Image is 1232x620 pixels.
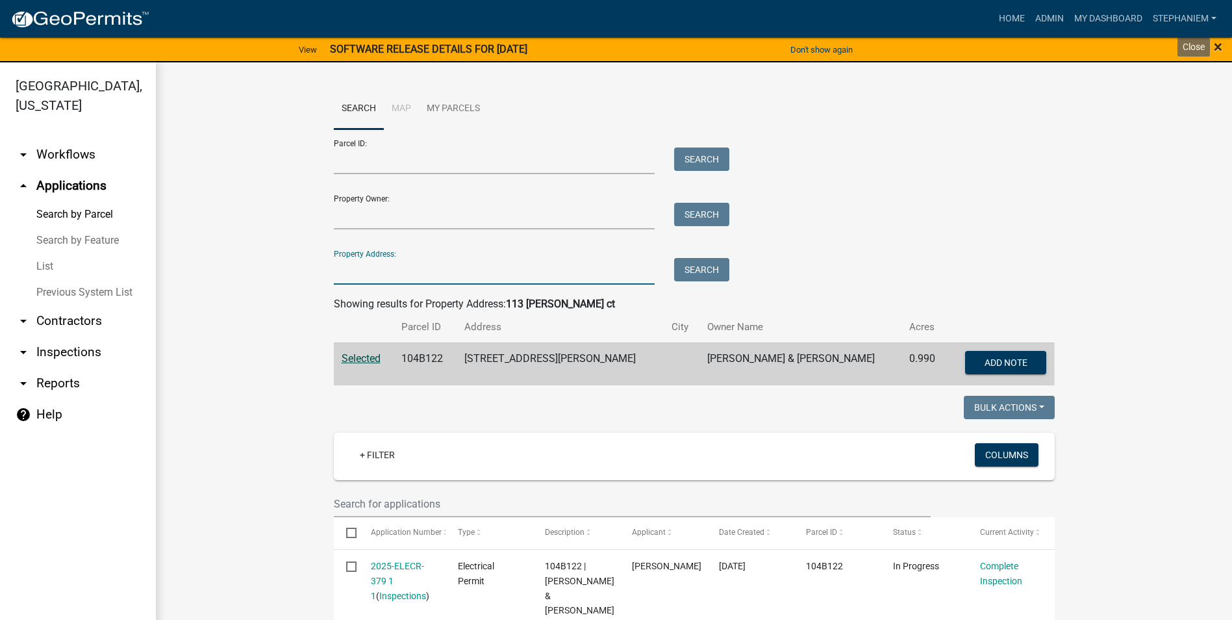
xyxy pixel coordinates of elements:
i: arrow_drop_up [16,178,31,194]
span: Status [893,528,916,537]
a: Inspections [379,591,426,601]
th: Address [457,312,663,342]
i: help [16,407,31,422]
span: Date Created [719,528,764,537]
span: Parcel ID [806,528,837,537]
datatable-header-cell: Application Number [358,517,446,549]
button: Close [1214,39,1222,55]
span: Applicant [632,528,666,537]
strong: SOFTWARE RELEASE DETAILS FOR [DATE] [330,43,527,55]
i: arrow_drop_down [16,147,31,162]
a: View [294,39,322,60]
datatable-header-cell: Parcel ID [794,517,881,549]
i: arrow_drop_down [16,344,31,360]
strong: 113 [PERSON_NAME] ct [506,298,615,310]
span: 07/22/2025 [719,561,746,571]
span: Type [458,528,475,537]
span: Application Number [371,528,442,537]
td: 104B122 [394,342,457,385]
span: In Progress [893,561,939,571]
datatable-header-cell: Applicant [620,517,707,549]
a: Complete Inspection [980,561,1022,586]
span: 104B122 [806,561,843,571]
span: Current Activity [980,528,1034,537]
a: Selected [342,352,381,365]
datatable-header-cell: Select [334,517,358,549]
a: Admin [1030,6,1069,31]
th: Parcel ID [394,312,457,342]
button: Search [674,258,729,281]
button: Columns [975,443,1038,467]
a: Search [334,88,384,130]
div: Showing results for Property Address: [334,296,1055,312]
button: Bulk Actions [964,396,1055,419]
a: My Parcels [419,88,488,130]
th: City [664,312,699,342]
a: StephanieM [1148,6,1222,31]
span: Electrical Permit [458,561,494,586]
a: 2025-ELECR-379 1 1 [371,561,424,601]
span: Description [545,528,585,537]
datatable-header-cell: Status [881,517,968,549]
datatable-header-cell: Description [533,517,620,549]
i: arrow_drop_down [16,376,31,391]
i: arrow_drop_down [16,313,31,329]
a: My Dashboard [1069,6,1148,31]
button: Don't show again [785,39,858,60]
button: Search [674,148,729,171]
a: Home [994,6,1030,31]
input: Search for applications [334,491,931,517]
td: 0.990 [901,342,948,385]
span: × [1214,38,1222,56]
a: + Filter [349,443,405,467]
span: Ben Moore [632,561,701,571]
div: ( ) [371,559,433,603]
div: Close [1177,38,1210,57]
datatable-header-cell: Type [446,517,533,549]
button: Search [674,203,729,226]
datatable-header-cell: Current Activity [968,517,1055,549]
td: [PERSON_NAME] & [PERSON_NAME] [699,342,901,385]
td: [STREET_ADDRESS][PERSON_NAME] [457,342,663,385]
th: Acres [901,312,948,342]
datatable-header-cell: Date Created [707,517,794,549]
th: Owner Name [699,312,901,342]
span: Add Note [985,357,1027,367]
button: Add Note [965,351,1046,374]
